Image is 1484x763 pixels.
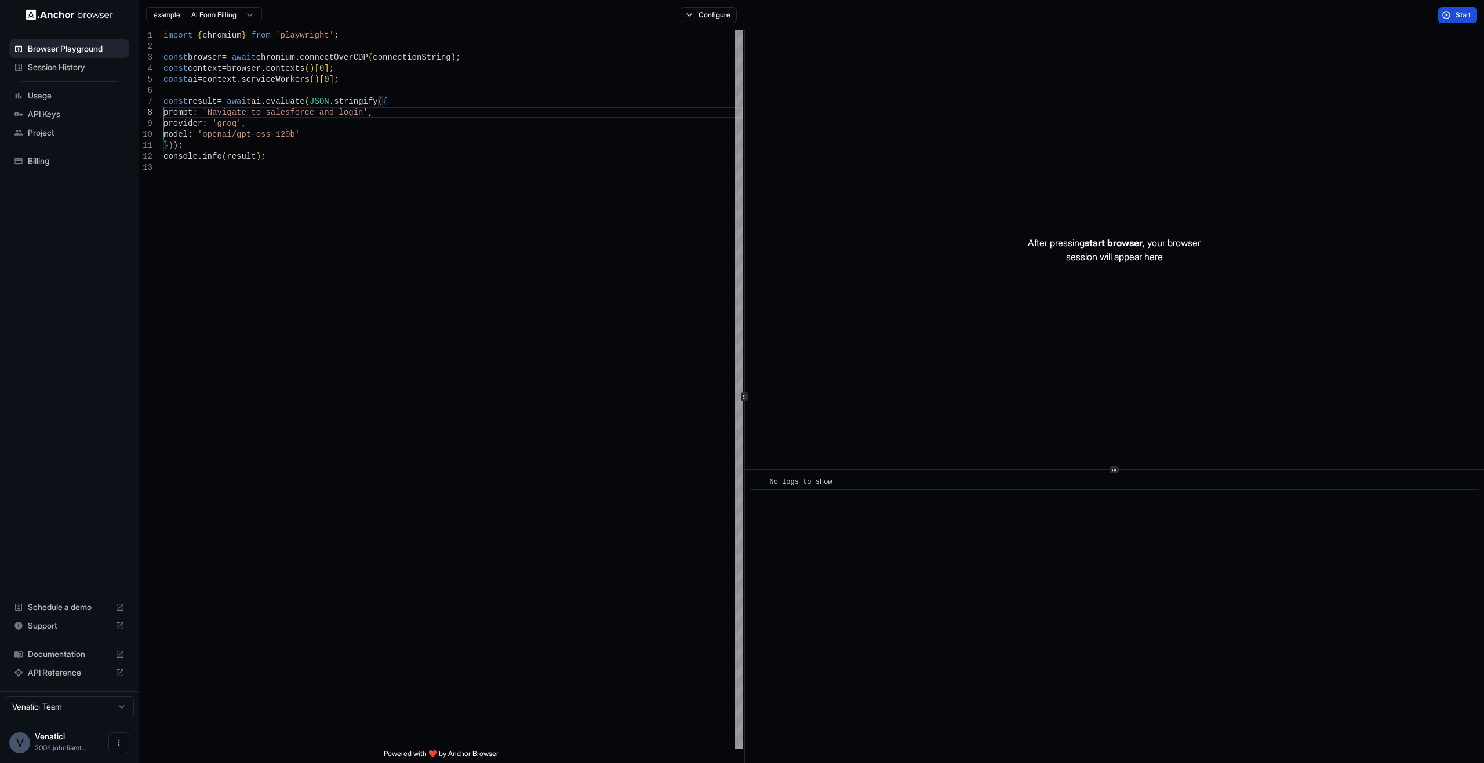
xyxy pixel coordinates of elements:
[222,152,227,161] span: (
[261,97,265,106] span: .
[192,108,197,117] span: :
[241,75,310,84] span: serviceWorkers
[451,53,456,62] span: )
[324,64,329,73] span: ]
[28,667,111,678] span: API Reference
[139,162,152,173] div: 13
[310,64,314,73] span: )
[265,64,304,73] span: contexts
[28,61,125,73] span: Session History
[261,64,265,73] span: .
[163,64,188,73] span: const
[163,141,168,150] span: }
[1438,7,1477,23] button: Start
[139,118,152,129] div: 9
[9,86,129,105] div: Usage
[319,64,324,73] span: 0
[26,9,113,20] img: Anchor Logo
[314,64,319,73] span: [
[217,97,221,106] span: =
[202,75,237,84] span: context
[168,141,173,150] span: )
[188,53,222,62] span: browser
[9,105,129,123] div: API Keys
[28,43,125,54] span: Browser Playground
[227,64,261,73] span: browser
[28,601,111,613] span: Schedule a demo
[319,75,324,84] span: [
[198,31,202,40] span: {
[222,64,227,73] span: =
[383,97,387,106] span: {
[227,152,256,161] span: result
[227,97,251,106] span: await
[9,663,129,682] div: API Reference
[202,108,368,117] span: 'Navigate to salesforce and login'
[163,130,188,139] span: model
[261,152,265,161] span: ;
[139,30,152,41] div: 1
[163,119,202,128] span: provider
[9,123,129,142] div: Project
[188,97,217,106] span: result
[314,75,319,84] span: )
[202,119,207,128] span: :
[275,31,334,40] span: 'playwright'
[28,127,125,138] span: Project
[755,476,761,488] span: ​
[300,53,368,62] span: connectOverCDP
[310,75,314,84] span: (
[305,64,310,73] span: (
[251,97,261,106] span: ai
[329,75,334,84] span: ]
[9,732,30,753] div: V
[139,129,152,140] div: 10
[295,53,300,62] span: .
[163,75,188,84] span: const
[9,39,129,58] div: Browser Playground
[256,152,261,161] span: )
[334,75,339,84] span: ;
[9,152,129,170] div: Billing
[202,152,222,161] span: info
[770,478,832,486] span: No logs to show
[35,731,65,741] span: Venatici
[378,97,383,106] span: (
[241,31,246,40] span: }
[28,155,125,167] span: Billing
[334,31,339,40] span: ;
[202,31,241,40] span: chromium
[139,41,152,52] div: 2
[198,130,300,139] span: 'openai/gpt-oss-120b'
[28,90,125,101] span: Usage
[368,108,373,117] span: ,
[9,58,129,76] div: Session History
[28,648,111,660] span: Documentation
[305,97,310,106] span: (
[154,10,182,20] span: example:
[368,53,373,62] span: (
[212,119,241,128] span: 'groq'
[108,732,129,753] button: Open menu
[139,63,152,74] div: 4
[232,53,256,62] span: await
[237,75,241,84] span: .
[198,152,202,161] span: .
[265,97,304,106] span: evaluate
[139,107,152,118] div: 8
[139,151,152,162] div: 12
[35,743,87,752] span: 2004.johnliamtopm@gmail.com
[163,97,188,106] span: const
[9,616,129,635] div: Support
[139,74,152,85] div: 5
[329,97,334,106] span: .
[373,53,450,62] span: connectionString
[163,53,188,62] span: const
[1456,10,1472,20] span: Start
[241,119,246,128] span: ,
[178,141,183,150] span: ;
[139,85,152,96] div: 6
[456,53,460,62] span: ;
[163,152,198,161] span: console
[139,140,152,151] div: 11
